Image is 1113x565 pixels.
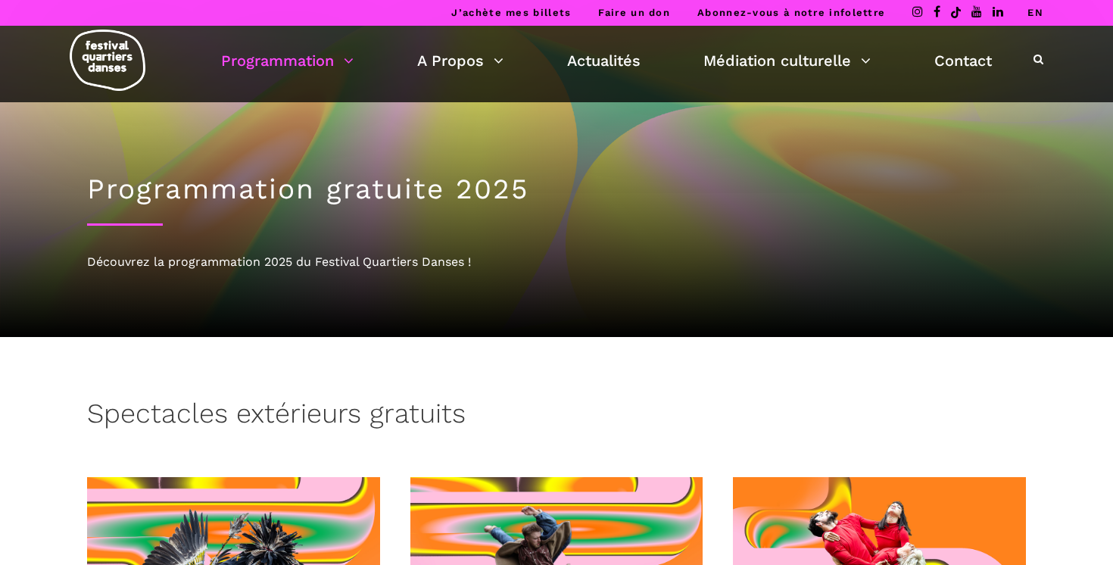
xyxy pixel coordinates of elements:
h3: Spectacles extérieurs gratuits [87,398,466,435]
a: Médiation culturelle [703,48,871,73]
a: Contact [934,48,992,73]
a: Programmation [221,48,354,73]
img: logo-fqd-med [70,30,145,91]
div: Découvrez la programmation 2025 du Festival Quartiers Danses ! [87,252,1026,272]
a: Actualités [567,48,641,73]
h1: Programmation gratuite 2025 [87,173,1026,206]
a: J’achète mes billets [451,7,571,18]
a: Faire un don [598,7,670,18]
a: A Propos [417,48,503,73]
a: EN [1027,7,1043,18]
a: Abonnez-vous à notre infolettre [697,7,885,18]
